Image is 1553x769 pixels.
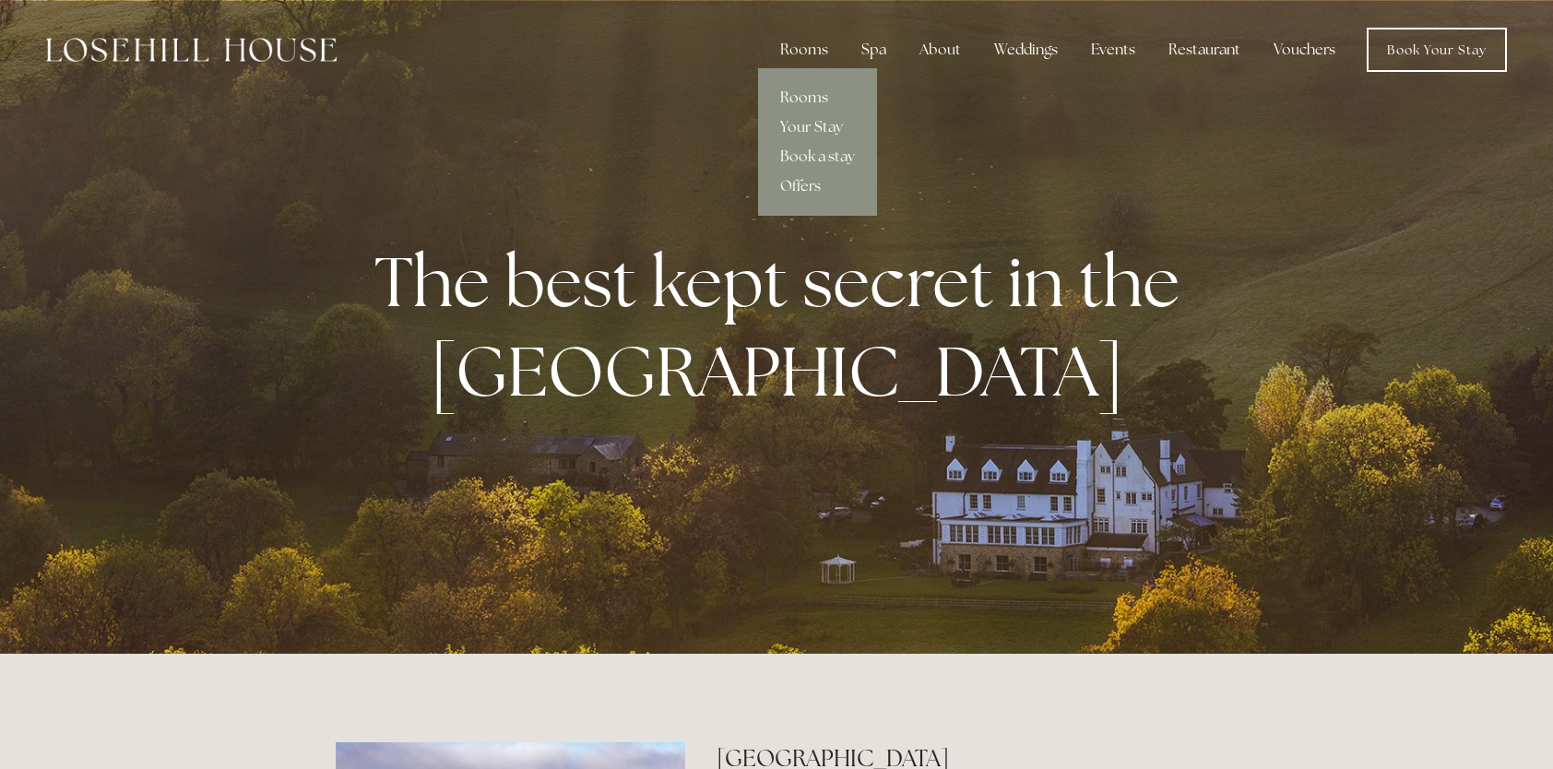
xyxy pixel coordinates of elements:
div: About [905,31,976,68]
img: Losehill House [46,38,337,62]
a: Book a stay [758,142,877,172]
a: Rooms [758,83,877,112]
a: Your Stay [758,112,877,142]
a: Vouchers [1259,31,1350,68]
div: Restaurant [1154,31,1255,68]
a: Offers [758,172,877,201]
div: Events [1076,31,1150,68]
strong: The best kept secret in the [GEOGRAPHIC_DATA] [374,236,1194,417]
div: Weddings [979,31,1073,68]
div: Rooms [765,31,843,68]
a: Book Your Stay [1367,28,1507,72]
div: Spa [847,31,901,68]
